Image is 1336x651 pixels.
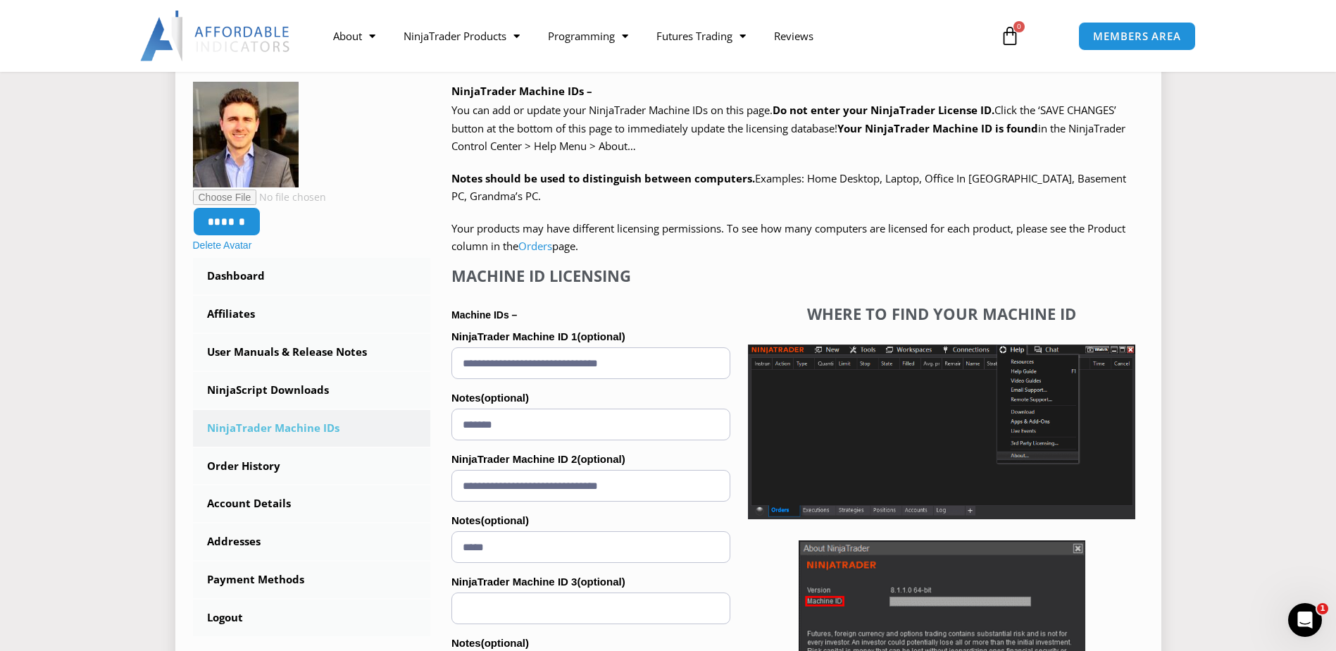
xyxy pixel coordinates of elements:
span: Your products may have different licensing permissions. To see how many computers are licensed fo... [451,221,1125,254]
a: Affiliates [193,296,431,333]
a: Reviews [760,20,828,52]
a: Payment Methods [193,562,431,598]
strong: Your NinjaTrader Machine ID is found [837,121,1038,135]
nav: Account pages [193,258,431,635]
a: User Manuals & Release Notes [193,334,431,371]
a: NinjaScript Downloads [193,372,431,409]
span: Examples: Home Desktop, Laptop, Office In [GEOGRAPHIC_DATA], Basement PC, Grandma’s PC. [451,171,1126,204]
span: MEMBERS AREA [1093,31,1181,42]
span: (optional) [577,576,625,588]
a: About [319,20,389,52]
a: Futures Trading [642,20,760,52]
b: Do not enter your NinjaTrader License ID. [773,103,994,117]
a: Logout [193,600,431,636]
span: 0 [1013,21,1025,32]
h4: Machine ID Licensing [451,266,730,285]
strong: Machine IDs – [451,309,517,321]
iframe: Intercom live chat [1288,603,1322,637]
span: (optional) [481,637,529,649]
span: (optional) [481,514,529,526]
span: Click the ‘SAVE CHANGES’ button at the bottom of this page to immediately update the licensing da... [451,103,1125,153]
a: Programming [534,20,642,52]
span: You can add or update your NinjaTrader Machine IDs on this page. [451,103,773,117]
a: 0 [979,15,1041,56]
img: LogoAI | Affordable Indicators – NinjaTrader [140,11,292,61]
img: Screenshot 2025-01-17 1155544 | Affordable Indicators – NinjaTrader [748,345,1135,519]
nav: Menu [319,20,984,52]
label: Notes [451,387,730,409]
b: NinjaTrader Machine IDs – [451,84,592,98]
h4: Where to find your Machine ID [748,304,1135,323]
span: (optional) [481,392,529,404]
a: Addresses [193,523,431,560]
a: Delete Avatar [193,240,252,251]
span: (optional) [577,453,625,465]
a: Order History [193,448,431,485]
strong: Notes should be used to distinguish between computers. [451,171,755,185]
img: 1608675936449%20(1)23-150x150.jfif [193,82,299,187]
label: NinjaTrader Machine ID 2 [451,449,730,470]
a: NinjaTrader Products [389,20,534,52]
a: Orders [518,239,552,253]
label: NinjaTrader Machine ID 3 [451,571,730,593]
label: Notes [451,510,730,531]
label: NinjaTrader Machine ID 1 [451,326,730,347]
a: Dashboard [193,258,431,294]
a: Account Details [193,485,431,522]
a: MEMBERS AREA [1078,22,1196,51]
a: NinjaTrader Machine IDs [193,410,431,447]
span: (optional) [577,330,625,342]
span: 1 [1317,603,1328,614]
